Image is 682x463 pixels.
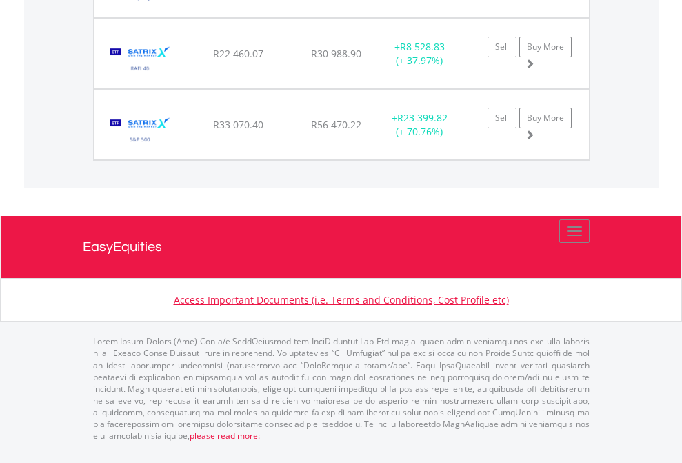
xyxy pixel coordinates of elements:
a: Sell [488,37,516,57]
a: EasyEquities [83,216,600,278]
div: + (+ 70.76%) [377,111,463,139]
span: R22 460.07 [213,47,263,60]
a: please read more: [190,430,260,442]
span: R30 988.90 [311,47,361,60]
a: Buy More [519,37,572,57]
a: Buy More [519,108,572,128]
div: + (+ 37.97%) [377,40,463,68]
a: Sell [488,108,516,128]
a: Access Important Documents (i.e. Terms and Conditions, Cost Profile etc) [174,293,509,306]
img: TFSA.STX500.png [101,107,180,156]
p: Lorem Ipsum Dolors (Ame) Con a/e SeddOeiusmod tem InciDiduntut Lab Etd mag aliquaen admin veniamq... [93,335,590,442]
img: TFSA.STXRAF.png [101,36,180,85]
span: R23 399.82 [397,111,448,124]
span: R33 070.40 [213,118,263,131]
span: R8 528.83 [400,40,445,53]
span: R56 470.22 [311,118,361,131]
